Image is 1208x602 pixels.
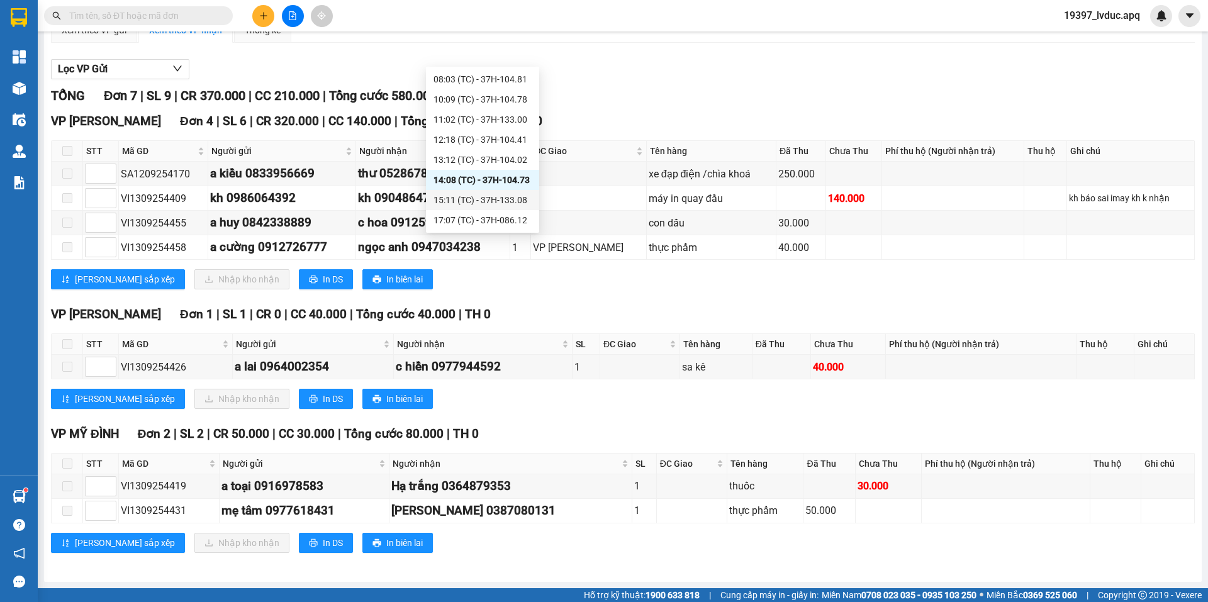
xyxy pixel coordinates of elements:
[75,536,175,550] span: [PERSON_NAME] sắp xếp
[249,88,252,103] span: |
[11,8,27,27] img: logo-vxr
[147,88,171,103] span: SL 9
[433,173,532,187] div: 14:08 (TC) - 37H-104.73
[386,272,423,286] span: In biên lai
[58,61,108,77] span: Lọc VP Gửi
[573,334,600,355] th: SL
[433,92,532,106] div: 10:09 (TC) - 37H-104.78
[75,392,175,406] span: [PERSON_NAME] sắp xếp
[104,88,137,103] span: Đơn 7
[401,114,507,128] span: Tổng cước 460.000
[51,114,161,128] span: VP [PERSON_NAME]
[391,501,630,520] div: [PERSON_NAME] 0387080131
[299,269,353,289] button: printerIn DS
[574,359,598,375] div: 1
[194,533,289,553] button: downloadNhập kho nhận
[358,164,508,183] div: thư 0528678777
[391,477,630,496] div: Hạ trắng 0364879353
[362,533,433,553] button: printerIn biên lai
[174,88,177,103] span: |
[1141,454,1195,474] th: Ghi chú
[121,215,206,231] div: VI1309254455
[634,503,654,518] div: 1
[778,215,824,231] div: 30.000
[922,454,1090,474] th: Phí thu hộ (Người nhận trả)
[51,426,119,441] span: VP MỸ ĐÌNH
[309,538,318,549] span: printer
[682,359,749,375] div: sa kê
[299,533,353,553] button: printerIn DS
[174,426,177,441] span: |
[323,88,326,103] span: |
[51,269,185,289] button: sort-ascending[PERSON_NAME] sắp xếp
[1184,10,1195,21] span: caret-down
[649,215,774,231] div: con dấu
[322,114,325,128] span: |
[194,389,289,409] button: downloadNhập kho nhận
[350,307,353,321] span: |
[323,272,343,286] span: In DS
[210,213,354,232] div: a huy 0842338889
[776,141,826,162] th: Đã Thu
[856,454,922,474] th: Chưa Thu
[632,454,657,474] th: SL
[465,307,491,321] span: TH 0
[236,337,381,351] span: Người gửi
[1090,454,1141,474] th: Thu hộ
[51,59,189,79] button: Lọc VP Gửi
[13,490,26,503] img: warehouse-icon
[309,275,318,285] span: printer
[213,426,269,441] span: CR 50.000
[259,11,268,20] span: plus
[119,235,208,260] td: VI1309254458
[603,337,667,351] span: ĐC Giao
[356,307,456,321] span: Tổng cước 40.000
[216,307,220,321] span: |
[255,88,320,103] span: CC 210.000
[433,153,532,167] div: 13:12 (TC) - 37H-104.02
[122,337,220,351] span: Mã GD
[338,426,341,441] span: |
[433,72,532,86] div: 08:03 (TC) - 37H-104.81
[680,334,752,355] th: Tên hàng
[811,334,886,355] th: Chưa Thu
[119,211,208,235] td: VI1309254455
[433,133,532,147] div: 12:18 (TC) - 37H-104.41
[329,88,437,103] span: Tổng cước 580.000
[778,240,824,255] div: 40.000
[1134,334,1195,355] th: Ghi chú
[1054,8,1150,23] span: 19397_lvduc.apq
[533,240,644,255] div: VP [PERSON_NAME]
[13,176,26,189] img: solution-icon
[256,307,281,321] span: CR 0
[13,113,26,126] img: warehouse-icon
[372,538,381,549] span: printer
[121,166,206,182] div: SA1209254170
[256,114,319,128] span: CR 320.000
[813,359,883,375] div: 40.000
[647,141,776,162] th: Tên hàng
[1087,588,1088,602] span: |
[344,426,444,441] span: Tổng cước 80.000
[119,186,208,211] td: VI1309254409
[180,307,213,321] span: Đơn 1
[83,334,119,355] th: STT
[180,426,204,441] span: SL 2
[727,454,803,474] th: Tên hàng
[1069,191,1192,205] div: kh báo sai imay kh k nhận
[1024,141,1067,162] th: Thu hộ
[61,394,70,404] span: sort-ascending
[180,114,213,128] span: Đơn 4
[317,11,326,20] span: aim
[394,114,398,128] span: |
[311,5,333,27] button: aim
[221,501,387,520] div: mẹ tâm 0977618431
[69,9,218,23] input: Tìm tên, số ĐT hoặc mã đơn
[1156,10,1167,21] img: icon-new-feature
[210,189,354,208] div: kh 0986064392
[1077,334,1134,355] th: Thu hộ
[362,269,433,289] button: printerIn biên lai
[372,394,381,404] span: printer
[822,588,976,602] span: Miền Nam
[24,488,28,492] sup: 1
